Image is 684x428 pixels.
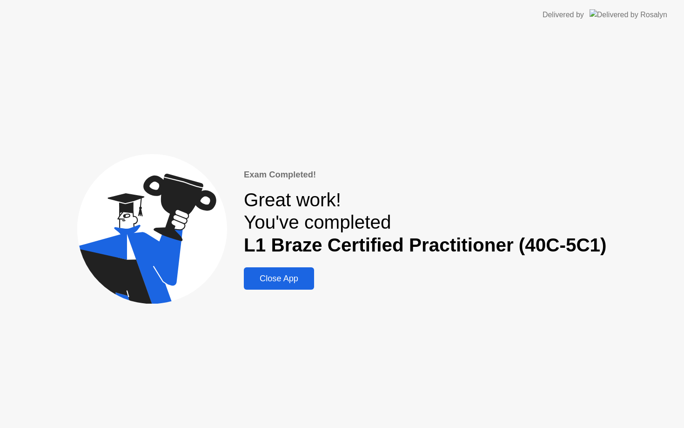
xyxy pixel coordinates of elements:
[244,267,314,290] button: Close App
[590,9,667,20] img: Delivered by Rosalyn
[244,168,606,181] div: Exam Completed!
[244,234,606,256] b: L1 Braze Certified Practitioner (40C-5C1)
[244,189,606,257] div: Great work! You've completed
[247,274,311,284] div: Close App
[543,9,584,20] div: Delivered by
